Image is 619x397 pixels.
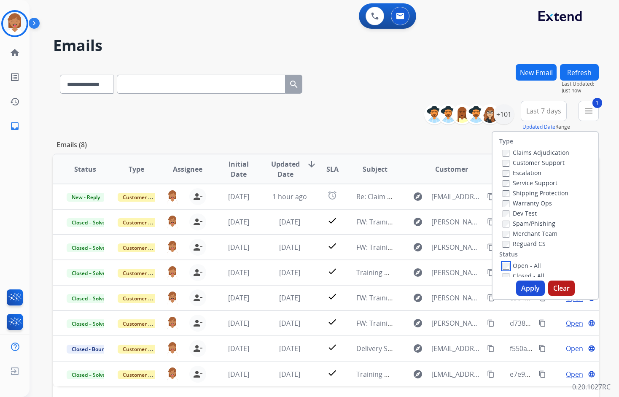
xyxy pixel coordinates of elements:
input: Spam/Phishing [503,221,509,227]
img: agent-avatar [166,215,179,229]
mat-icon: content_copy [487,243,495,251]
button: New Email [516,64,557,81]
button: Updated Date [522,124,555,130]
mat-icon: content_copy [487,193,495,200]
mat-icon: check [327,241,337,251]
h2: Emails [53,37,599,54]
input: Closed - All [503,273,509,280]
span: [PERSON_NAME][EMAIL_ADDRESS][DOMAIN_NAME] [431,293,483,303]
mat-icon: check [327,317,337,327]
input: Reguard CS [503,241,509,248]
mat-icon: content_copy [487,370,495,378]
mat-icon: check [327,368,337,378]
span: Customer Support [118,370,172,379]
mat-icon: explore [413,369,423,379]
label: Reguard CS [503,240,546,248]
span: FW: Training PA2: Do Not Assign ([PERSON_NAME]) [356,293,516,302]
span: [DATE] [228,192,249,201]
mat-icon: history [10,97,20,107]
span: [DATE] [279,268,300,277]
mat-icon: explore [413,217,423,227]
span: Customer Support [118,218,172,227]
label: Shipping Protection [503,189,568,197]
img: agent-avatar [166,291,179,305]
mat-icon: content_copy [487,345,495,352]
span: Closed – Solved [67,294,113,303]
span: Customer [435,164,468,174]
mat-icon: person_remove [193,343,203,354]
span: Delivery Status Notification (Failure) [356,344,470,353]
mat-icon: person_remove [193,217,203,227]
mat-icon: content_copy [487,218,495,226]
span: Customer Support [118,243,172,252]
mat-icon: list_alt [10,72,20,82]
img: agent-avatar [166,240,179,254]
input: Warranty Ops [503,200,509,207]
label: Closed - All [503,272,544,280]
label: Service Support [503,179,557,187]
mat-icon: check [327,216,337,226]
img: agent-avatar [166,189,179,204]
span: Open [566,369,583,379]
label: Type [499,137,513,146]
span: Subject [363,164,388,174]
span: Training PA4: Do Not Assign ([PERSON_NAME]) [356,268,503,277]
span: [DATE] [279,370,300,379]
label: Merchant Team [503,230,557,238]
input: Merchant Team [503,231,509,238]
span: Last Updated: [562,81,599,87]
span: Closed – Solved [67,218,113,227]
span: Assignee [173,164,202,174]
label: Claims Adjudication [503,149,569,157]
label: Open - All [503,262,541,270]
span: [EMAIL_ADDRESS][DOMAIN_NAME] [431,192,483,202]
mat-icon: person_remove [193,267,203,278]
mat-icon: inbox [10,121,20,131]
span: FW: Training PA5: Do Not Assign ([PERSON_NAME]) [356,243,516,252]
mat-icon: explore [413,192,423,202]
span: Open [566,318,583,328]
mat-icon: menu [584,106,594,116]
mat-icon: check [327,342,337,352]
span: [DATE] [228,370,249,379]
img: agent-avatar [166,265,179,280]
span: Customer Support [118,345,172,354]
label: Warranty Ops [503,199,552,207]
div: +101 [494,104,514,124]
span: Customer Support [118,294,172,303]
input: Shipping Protection [503,190,509,197]
button: Clear [548,281,575,296]
span: [DATE] [228,243,249,252]
label: Customer Support [503,159,565,167]
mat-icon: explore [413,242,423,252]
span: [DATE] [279,243,300,252]
span: [DATE] [228,217,249,227]
span: New - Reply [67,193,105,202]
mat-icon: content_copy [487,294,495,302]
mat-icon: language [588,319,595,327]
mat-icon: content_copy [487,319,495,327]
mat-icon: check [327,292,337,302]
span: Customer Support [118,193,172,202]
mat-icon: home [10,48,20,58]
span: Just now [562,87,599,94]
button: Last 7 days [521,101,567,121]
span: SLA [326,164,339,174]
span: FW: Training PA1: Do Not Assign ([PERSON_NAME]) [356,217,516,227]
span: Last 7 days [526,109,561,113]
mat-icon: explore [413,318,423,328]
mat-icon: content_copy [487,269,495,276]
img: agent-avatar [166,341,179,356]
button: Apply [516,281,545,296]
span: 1 [592,98,602,108]
mat-icon: person_remove [193,369,203,379]
mat-icon: explore [413,267,423,278]
mat-icon: person_remove [193,293,203,303]
label: Status [499,250,518,259]
label: Escalation [503,169,541,177]
span: [DATE] [279,319,300,328]
input: Open - All [503,263,509,270]
span: [EMAIL_ADDRESS][DOMAIN_NAME] [431,343,483,354]
span: [DATE] [279,217,300,227]
span: [PERSON_NAME][EMAIL_ADDRESS][DOMAIN_NAME] [431,217,483,227]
